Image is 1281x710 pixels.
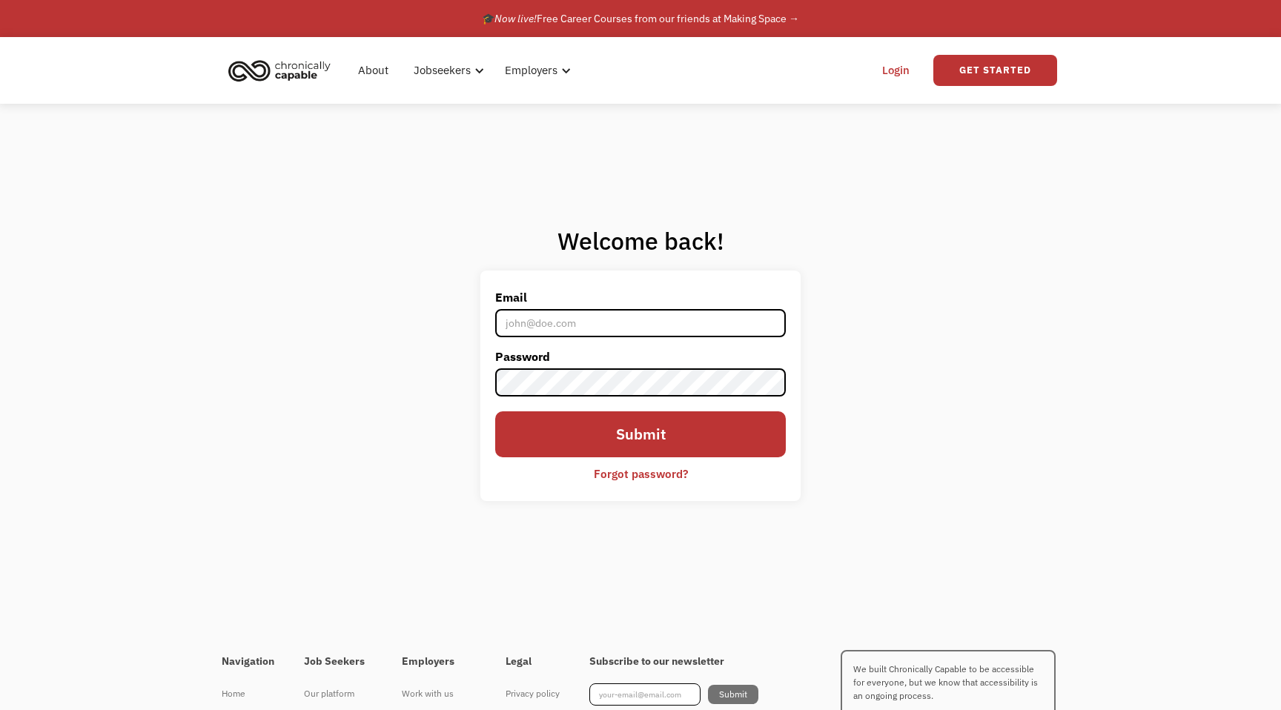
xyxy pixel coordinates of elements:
h4: Employers [402,655,476,668]
h4: Legal [506,655,560,668]
a: About [349,47,397,94]
form: Footer Newsletter [589,683,758,706]
label: Password [495,345,786,368]
div: Work with us [402,685,476,703]
h1: Welcome back! [480,226,801,256]
h4: Navigation [222,655,274,668]
a: Get Started [933,55,1057,86]
em: Now live! [494,12,537,25]
input: john@doe.com [495,309,786,337]
div: Privacy policy [506,685,560,703]
form: Email Form 2 [495,285,786,486]
a: home [224,54,342,87]
label: Email [495,285,786,309]
h4: Subscribe to our newsletter [589,655,758,668]
a: Our platform [304,683,372,704]
a: Work with us [402,683,476,704]
a: Forgot password? [583,461,699,486]
div: Jobseekers [405,47,489,94]
h4: Job Seekers [304,655,372,668]
img: Chronically Capable logo [224,54,335,87]
div: Employers [496,47,575,94]
input: your-email@email.com [589,683,701,706]
div: Home [222,685,274,703]
a: Login [873,47,918,94]
div: Employers [505,62,557,79]
a: Privacy policy [506,683,560,704]
input: Submit [708,685,758,704]
div: Forgot password? [594,465,688,482]
input: Submit [495,411,786,457]
a: Home [222,683,274,704]
div: 🎓 Free Career Courses from our friends at Making Space → [482,10,799,27]
div: Our platform [304,685,372,703]
div: Jobseekers [414,62,471,79]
